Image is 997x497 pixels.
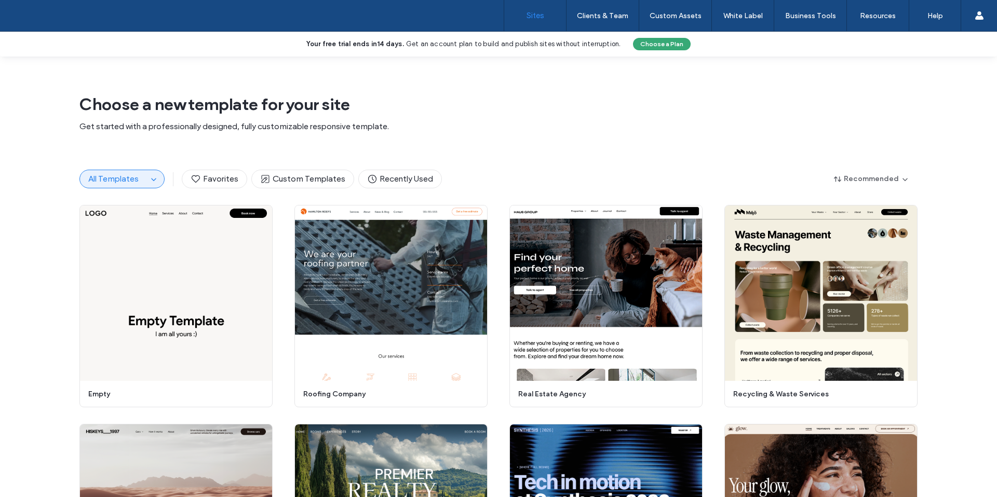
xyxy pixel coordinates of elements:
[785,11,836,20] label: Business Tools
[79,121,918,132] span: Get started with a professionally designed, fully customizable responsive template.
[367,173,433,185] span: Recently Used
[80,170,147,188] button: All Templates
[377,40,402,48] b: 14 days
[24,7,45,17] span: Help
[88,389,258,399] span: empty
[733,389,902,399] span: recycling & waste services
[518,389,688,399] span: real estate agency
[251,170,354,188] button: Custom Templates
[79,94,918,115] span: Choose a new template for your site
[860,11,896,20] label: Resources
[927,11,943,20] label: Help
[182,170,247,188] button: Favorites
[577,11,628,20] label: Clients & Team
[650,11,702,20] label: Custom Assets
[306,40,404,48] b: Your free trial ends in .
[88,174,139,184] span: All Templates
[527,11,544,20] label: Sites
[191,173,238,185] span: Favorites
[303,389,473,399] span: roofing company
[633,38,691,50] button: Choose a Plan
[406,40,621,48] span: Get an account plan to build and publish sites without interruption.
[723,11,763,20] label: White Label
[260,173,345,185] span: Custom Templates
[358,170,442,188] button: Recently Used
[825,171,918,187] button: Recommended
